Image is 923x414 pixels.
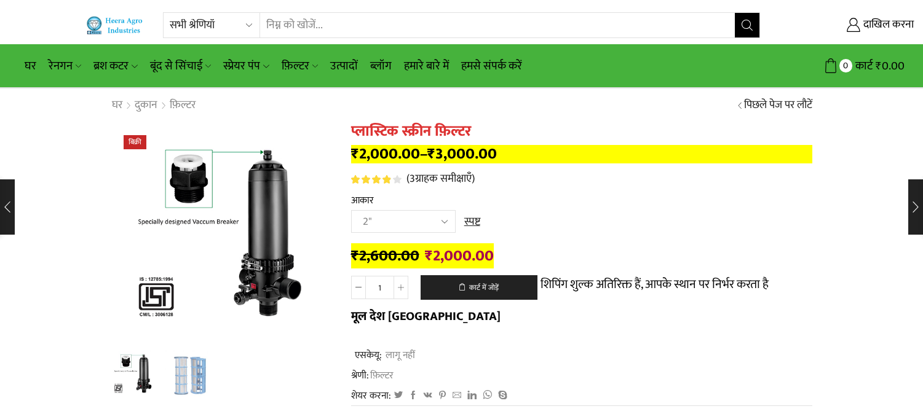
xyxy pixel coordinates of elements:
font: 0.00 [882,57,905,76]
font: प्लास्टिक स्क्रीन फ़िल्टर [351,119,471,144]
font: हमारे बारे में [404,57,449,76]
font: बूंद से सिंचाई [150,57,202,76]
font: स्पष्ट [464,213,480,231]
font: ब्लॉग [370,57,392,76]
font: ग्राहक समीक्षाएँ) [415,170,475,188]
font: दाखिल करना [863,15,914,34]
font: घर [112,96,122,114]
bdi: 2,000.00 [425,243,494,268]
font: – [420,141,427,166]
a: घर [111,98,123,114]
font: दुकान [135,96,157,114]
font: एसकेयू: [353,347,382,363]
span: ₹ [425,243,433,268]
font: श्रेणी: [351,367,369,383]
a: फ़िल्टर [369,367,394,383]
font: फ़िल्टर [370,367,394,383]
a: ब्रश कटर [87,52,143,80]
div: 1 / 2 [111,123,333,344]
a: (3ग्राहक समीक्षाएँ) [406,171,475,187]
a: हमसे संपर्क करें [455,52,528,80]
a: 0 कार्ट ₹0.00 [772,55,905,77]
input: उत्पाद गुणवत्ता [366,276,394,299]
a: हीरा-प्लास्टिक [108,348,159,399]
font: 3,000.00 [435,141,497,166]
font: आकार [351,192,374,208]
font: शेयर करना: [351,388,391,404]
input: निम्न को खोजें... [260,13,734,37]
a: विकल्प साफ़ करें [464,214,480,230]
a: फ़िल्टर [169,98,196,114]
font: रेनगन [49,57,73,76]
font: 0 [843,58,848,73]
img: हीरा-प्लास्टिक [111,123,333,344]
font: फ़िल्टर [170,96,196,114]
font: ₹ [876,57,882,76]
font: पिछले पेज पर लौटें [744,96,812,114]
li: 1 / 2 [108,350,159,399]
a: स्प्रेयर पंप [217,52,275,80]
li: 2 / 2 [165,350,216,399]
a: हमारे बारे में [398,52,455,80]
font: ( [406,170,410,188]
font: लागू नहीं [384,347,415,363]
a: दुकान [134,98,158,114]
span: ₹ [351,243,359,268]
font: फ़िल्टर [282,57,309,76]
font: घर [25,57,36,76]
a: रेनगन [42,52,87,80]
a: पिछले पेज पर लौटें [744,98,812,114]
font: हमसे संपर्क करें [461,57,522,76]
button: कार्ट में जोड़ें [421,275,537,300]
font: कार्ट में जोड़ें [469,282,499,294]
bdi: 2,600.00 [351,243,419,268]
font: 2,000.00 [359,141,420,166]
a: ब्लॉग [364,52,398,80]
font: ₹ [351,141,359,166]
a: प्लास्ट [165,350,216,401]
font: मूल देश [GEOGRAPHIC_DATA] [351,306,501,327]
nav: ब्रेडक्रम्ब [111,98,196,114]
font: ₹ [427,141,435,166]
font: शिपिंग शुल्क अतिरिक्त हैं, आपके स्थान पर निर्भर करता है [541,274,769,295]
div: 5 में से 4.00 रेटिंग [351,175,401,184]
a: बूंद से सिंचाई [144,52,217,80]
font: 3 [410,170,415,188]
a: घर [18,52,42,80]
font: स्प्रेयर पंप [223,57,260,76]
font: बिक्री [129,136,141,148]
font: ब्रश कटर [93,57,129,76]
a: फ़िल्टर [275,52,324,80]
button: खोज बटन [735,13,759,37]
font: कार्ट [855,57,873,76]
a: दाखिल करना [778,14,914,36]
a: उत्पादों [324,52,364,80]
font: उत्पादों [330,57,358,76]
